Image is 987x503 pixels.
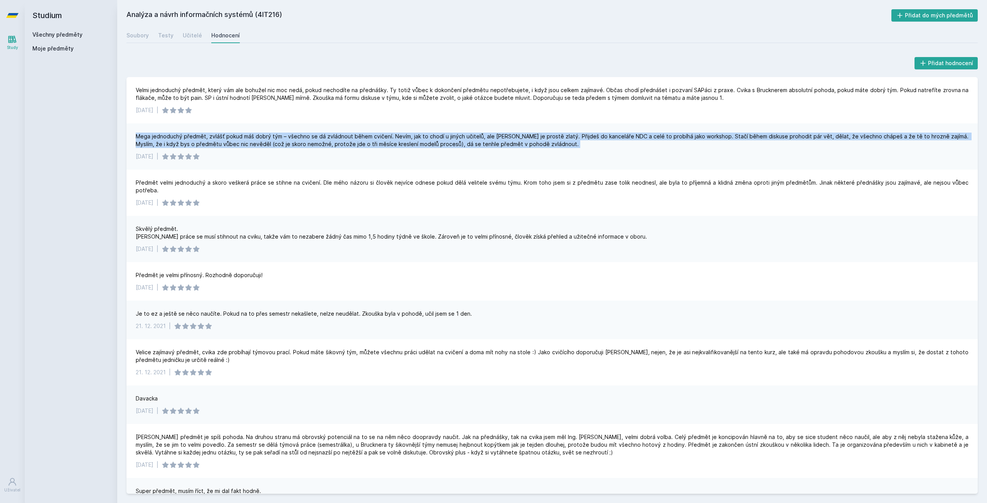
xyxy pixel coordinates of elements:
div: | [157,199,158,207]
span: Moje předměty [32,45,74,52]
div: Soubory [126,32,149,39]
div: [PERSON_NAME] předmět je spíš pohoda. Na druhou stranu má obrovský potenciál na to se na něm něco... [136,433,968,456]
div: Velmi jednoduchý předmět, který vám ale bohužel nic moc nedá, pokud nechodíte na přednášky. Ty to... [136,86,968,102]
div: [DATE] [136,199,153,207]
a: Study [2,31,23,54]
h2: Analýza a návrh informačních systémů (4IT216) [126,9,891,22]
div: Testy [158,32,173,39]
div: Uživatel [4,487,20,493]
a: Hodnocení [211,28,240,43]
div: [DATE] [136,407,153,415]
a: Soubory [126,28,149,43]
button: Přidat do mých předmětů [891,9,978,22]
div: Předmět je velmi přínosný. Rozhodně doporučuji! [136,271,263,279]
div: | [157,153,158,160]
div: [DATE] [136,284,153,291]
div: Mega jednoduchý předmět, zvlášť pokud máš dobrý tým – všechno se dá zvládnout během cvičení. Neví... [136,133,968,148]
div: | [157,407,158,415]
a: Uživatel [2,473,23,497]
div: Hodnocení [211,32,240,39]
div: Davacka [136,395,158,402]
div: Předmět velmi jednoduchý a skoro veškerá práce se stihne na cvičení. Dle mého názoru si člověk ne... [136,179,968,194]
div: [DATE] [136,153,153,160]
a: Testy [158,28,173,43]
div: [DATE] [136,106,153,114]
div: Super předmět, musím říct, že mi dal fakt hodně. [136,487,261,495]
div: 21. 12. 2021 [136,322,166,330]
a: Všechny předměty [32,31,83,38]
div: | [157,461,158,469]
div: | [169,322,171,330]
div: | [157,245,158,253]
div: | [169,368,171,376]
div: [DATE] [136,461,153,469]
div: 21. 12. 2021 [136,368,166,376]
div: | [157,284,158,291]
div: [DATE] [136,245,153,253]
button: Přidat hodnocení [915,57,978,69]
div: Skvělý předmět. [PERSON_NAME] práce se musí stihnout na cviku, takže vám to nezabere žádný čas mi... [136,225,647,241]
div: Study [7,45,18,50]
div: | [157,106,158,114]
div: Velice zajímavý předmět, cvika zde probíhají týmovou prací. Pokud máte šikovný tým, můžete všechn... [136,348,968,364]
div: Učitelé [183,32,202,39]
a: Učitelé [183,28,202,43]
div: Je to ez a ještě se něco naučíte. Pokud na to přes semestr nekašlete, nelze neudělat. Zkouška byl... [136,310,472,318]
